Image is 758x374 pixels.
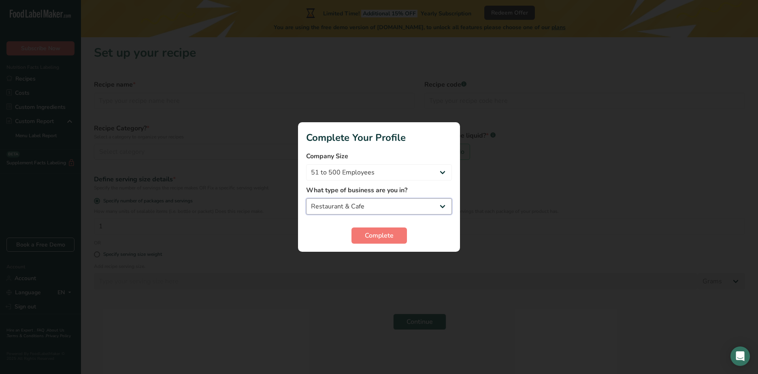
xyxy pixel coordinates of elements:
label: What type of business are you in? [306,185,452,195]
span: Complete [365,231,394,240]
h1: Complete Your Profile [306,130,452,145]
button: Complete [351,227,407,244]
label: Company Size [306,151,452,161]
div: Open Intercom Messenger [730,346,750,366]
